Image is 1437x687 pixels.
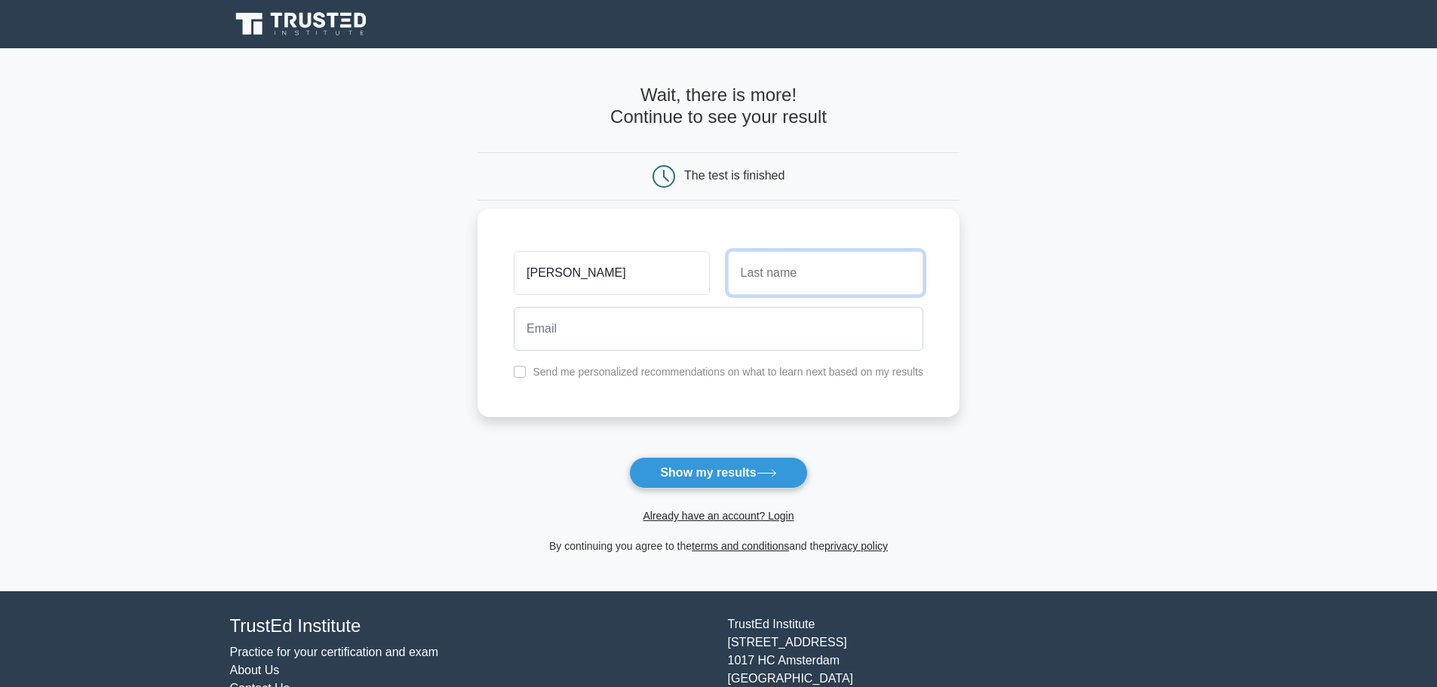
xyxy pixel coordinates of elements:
[533,366,923,378] label: Send me personalized recommendations on what to learn next based on my results
[230,664,280,676] a: About Us
[629,457,807,489] button: Show my results
[230,615,710,637] h4: TrustEd Institute
[230,646,439,658] a: Practice for your certification and exam
[824,540,888,552] a: privacy policy
[692,540,789,552] a: terms and conditions
[643,510,794,522] a: Already have an account? Login
[514,251,709,295] input: First name
[477,84,960,128] h4: Wait, there is more! Continue to see your result
[684,169,785,182] div: The test is finished
[514,307,923,351] input: Email
[728,251,923,295] input: Last name
[468,537,969,555] div: By continuing you agree to the and the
